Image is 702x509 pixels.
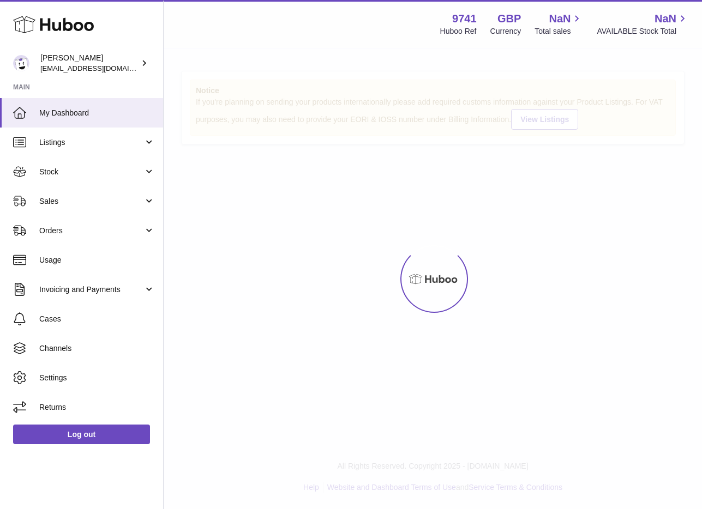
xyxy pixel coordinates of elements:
a: Log out [13,425,150,444]
span: Cases [39,314,155,324]
span: Returns [39,402,155,413]
div: [PERSON_NAME] [40,53,139,74]
span: Total sales [535,26,583,37]
span: Channels [39,343,155,354]
strong: GBP [497,11,521,26]
strong: 9741 [452,11,477,26]
img: ajcmarketingltd@gmail.com [13,55,29,71]
span: NaN [655,11,676,26]
span: Invoicing and Payments [39,284,143,295]
span: Settings [39,373,155,383]
span: Orders [39,226,143,236]
a: NaN AVAILABLE Stock Total [597,11,689,37]
span: AVAILABLE Stock Total [597,26,689,37]
span: [EMAIL_ADDRESS][DOMAIN_NAME] [40,64,160,72]
span: Usage [39,255,155,265]
span: Listings [39,137,143,148]
a: NaN Total sales [535,11,583,37]
span: My Dashboard [39,108,155,118]
span: NaN [549,11,571,26]
div: Currency [490,26,521,37]
span: Sales [39,196,143,207]
span: Stock [39,167,143,177]
div: Huboo Ref [440,26,477,37]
